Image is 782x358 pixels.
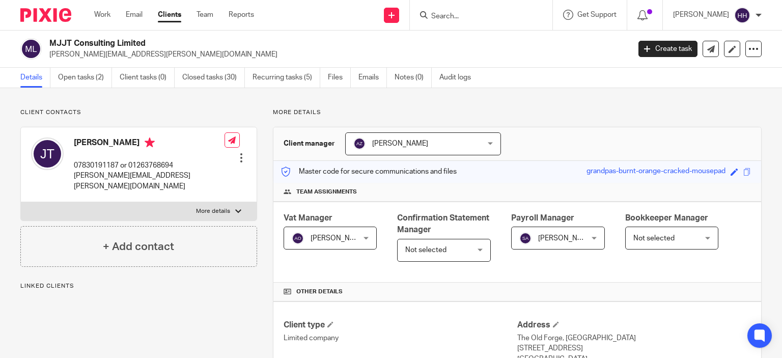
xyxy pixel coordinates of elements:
[103,239,174,255] h4: + Add contact
[517,333,751,343] p: The Old Forge, [GEOGRAPHIC_DATA]
[20,282,257,290] p: Linked clients
[284,139,335,149] h3: Client manager
[517,343,751,353] p: [STREET_ADDRESS]
[20,8,71,22] img: Pixie
[126,10,143,20] a: Email
[358,68,387,88] a: Emails
[273,108,762,117] p: More details
[74,160,225,171] p: 07830191187 or 01263768694
[577,11,617,18] span: Get Support
[517,320,751,331] h4: Address
[281,167,457,177] p: Master code for secure communications and files
[328,68,351,88] a: Files
[20,68,50,88] a: Details
[519,232,532,244] img: svg%3E
[397,214,489,234] span: Confirmation Statement Manager
[633,235,675,242] span: Not selected
[158,10,181,20] a: Clients
[292,232,304,244] img: svg%3E
[538,235,594,242] span: [PERSON_NAME]
[49,49,623,60] p: [PERSON_NAME][EMAIL_ADDRESS][PERSON_NAME][DOMAIN_NAME]
[197,10,213,20] a: Team
[253,68,320,88] a: Recurring tasks (5)
[284,320,517,331] h4: Client type
[182,68,245,88] a: Closed tasks (30)
[296,288,343,296] span: Other details
[511,214,574,222] span: Payroll Manager
[74,171,225,191] p: [PERSON_NAME][EMAIL_ADDRESS][PERSON_NAME][DOMAIN_NAME]
[31,137,64,170] img: svg%3E
[49,38,509,49] h2: MJJT Consulting Limited
[58,68,112,88] a: Open tasks (2)
[284,333,517,343] p: Limited company
[145,137,155,148] i: Primary
[196,207,230,215] p: More details
[430,12,522,21] input: Search
[405,246,446,254] span: Not selected
[20,38,42,60] img: svg%3E
[734,7,750,23] img: svg%3E
[586,166,725,178] div: grandpas-burnt-orange-cracked-mousepad
[74,137,225,150] h4: [PERSON_NAME]
[284,214,332,222] span: Vat Manager
[20,108,257,117] p: Client contacts
[94,10,110,20] a: Work
[673,10,729,20] p: [PERSON_NAME]
[395,68,432,88] a: Notes (0)
[120,68,175,88] a: Client tasks (0)
[311,235,367,242] span: [PERSON_NAME]
[439,68,479,88] a: Audit logs
[353,137,366,150] img: svg%3E
[296,188,357,196] span: Team assignments
[372,140,428,147] span: [PERSON_NAME]
[625,214,708,222] span: Bookkeeper Manager
[638,41,697,57] a: Create task
[229,10,254,20] a: Reports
